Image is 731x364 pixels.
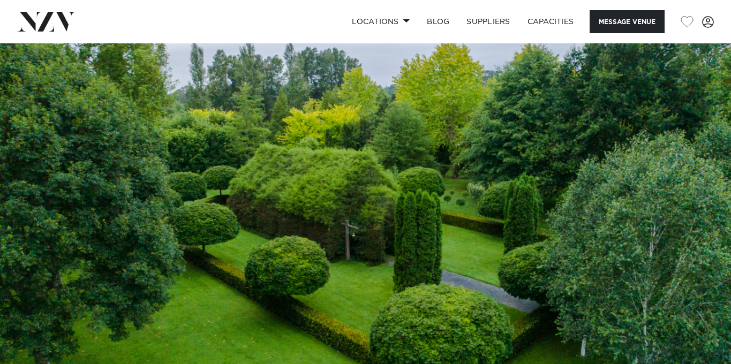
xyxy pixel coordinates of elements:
[17,12,76,31] img: nzv-logo.png
[418,10,458,33] a: BLOG
[343,10,418,33] a: Locations
[519,10,583,33] a: Capacities
[590,10,665,33] button: Message Venue
[458,10,518,33] a: SUPPLIERS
